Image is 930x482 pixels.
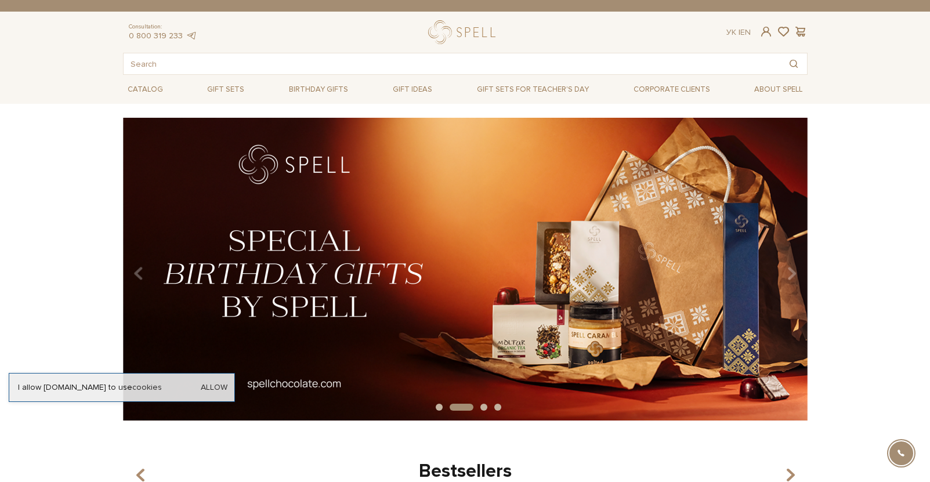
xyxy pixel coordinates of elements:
[129,31,183,41] a: 0 800 319 233
[132,382,162,392] a: cookies
[739,27,740,37] span: |
[129,23,197,31] span: Consultation:
[123,118,808,421] img: ДР
[494,404,501,411] button: Carousel Page 4
[123,403,808,413] div: Carousel Pagination
[186,31,197,41] a: telegram
[202,81,249,99] a: Gift sets
[450,404,473,411] button: Carousel Page 2 (Current Slide)
[480,404,487,411] button: Carousel Page 3
[284,81,353,99] a: Birthday gifts
[726,27,736,37] a: Ук
[388,81,437,99] a: Gift ideas
[124,53,780,74] input: Search
[472,79,594,99] a: Gift sets for Teacher's Day
[428,20,501,44] a: logo
[123,81,168,99] a: Catalog
[436,404,443,411] button: Carousel Page 1
[9,382,234,393] div: I allow [DOMAIN_NAME] to use
[726,27,751,38] div: En
[629,79,715,99] a: Corporate clients
[201,382,227,393] a: Allow
[750,81,807,99] a: About Spell
[780,53,807,74] button: Search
